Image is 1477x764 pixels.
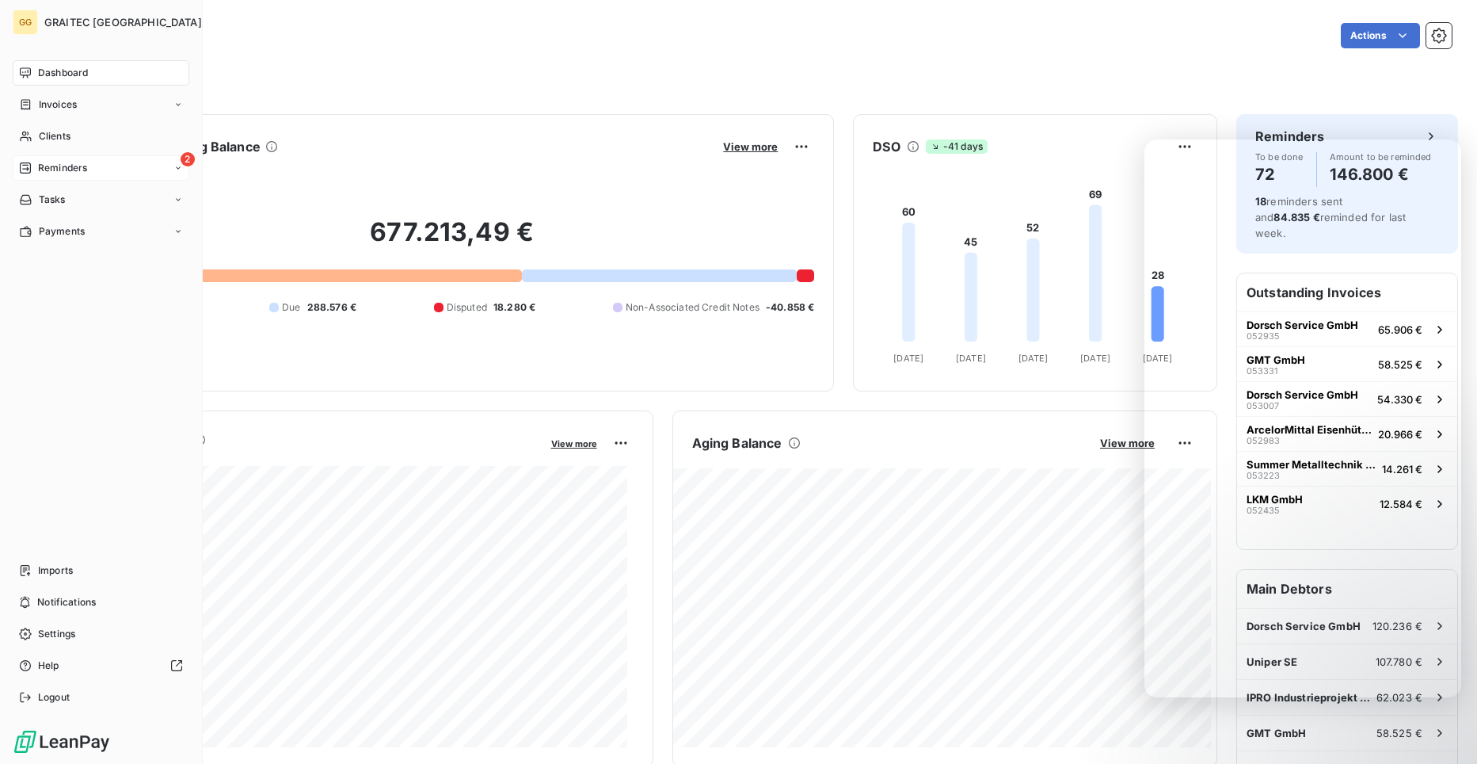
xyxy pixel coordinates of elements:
span: Invoices [39,97,77,112]
button: View more [546,436,602,450]
a: Dashboard [13,60,189,86]
span: Clients [39,129,70,143]
h2: 677.213,49 € [89,216,814,264]
span: Notifications [37,595,96,609]
span: Settings [38,627,75,641]
tspan: [DATE] [956,353,986,364]
span: 2 [181,152,195,166]
a: Help [13,653,189,678]
span: IPRO Industrieprojekt GmbH [1247,691,1376,704]
span: Help [38,659,59,673]
span: Non-Associated Credit Notes [626,300,759,315]
span: -41 days [926,139,988,154]
a: Imports [13,558,189,583]
iframe: Intercom live chat [1144,139,1461,697]
span: Disputed [447,300,487,315]
span: View more [1100,437,1155,449]
tspan: [DATE] [1080,353,1110,364]
span: Logout [38,690,70,705]
span: 62.023 € [1376,691,1422,704]
a: Clients [13,124,189,149]
span: Payments [39,224,85,239]
span: GMT GmbH [1247,727,1306,739]
span: View more [551,438,597,449]
a: Tasks [13,187,189,212]
button: View more [718,139,782,154]
a: Invoices [13,92,189,117]
h6: Aging Balance [692,434,782,453]
img: Logo LeanPay [13,729,111,754]
a: Payments [13,219,189,244]
h6: Reminders [1255,127,1324,146]
span: 288.576 € [307,300,356,315]
span: View more [723,140,778,153]
a: Settings [13,621,189,647]
a: 2Reminders [13,155,189,181]
span: Due [282,300,300,315]
h6: DSO [873,137,900,156]
div: GG [13,10,38,35]
button: Actions [1341,23,1420,48]
span: 18.280 € [493,300,535,315]
span: -40.858 € [766,300,814,315]
button: View more [1095,436,1159,450]
span: Reminders [38,161,87,175]
tspan: [DATE] [1018,353,1049,364]
span: Tasks [39,193,66,207]
span: 58.525 € [1376,727,1422,739]
span: Imports [38,563,73,578]
tspan: [DATE] [1143,353,1173,364]
iframe: Intercom live chat [1423,710,1461,748]
span: Monthly Revenue [89,449,540,466]
tspan: [DATE] [894,353,924,364]
span: GRAITEC [GEOGRAPHIC_DATA] [44,16,202,29]
span: Dashboard [38,66,88,80]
